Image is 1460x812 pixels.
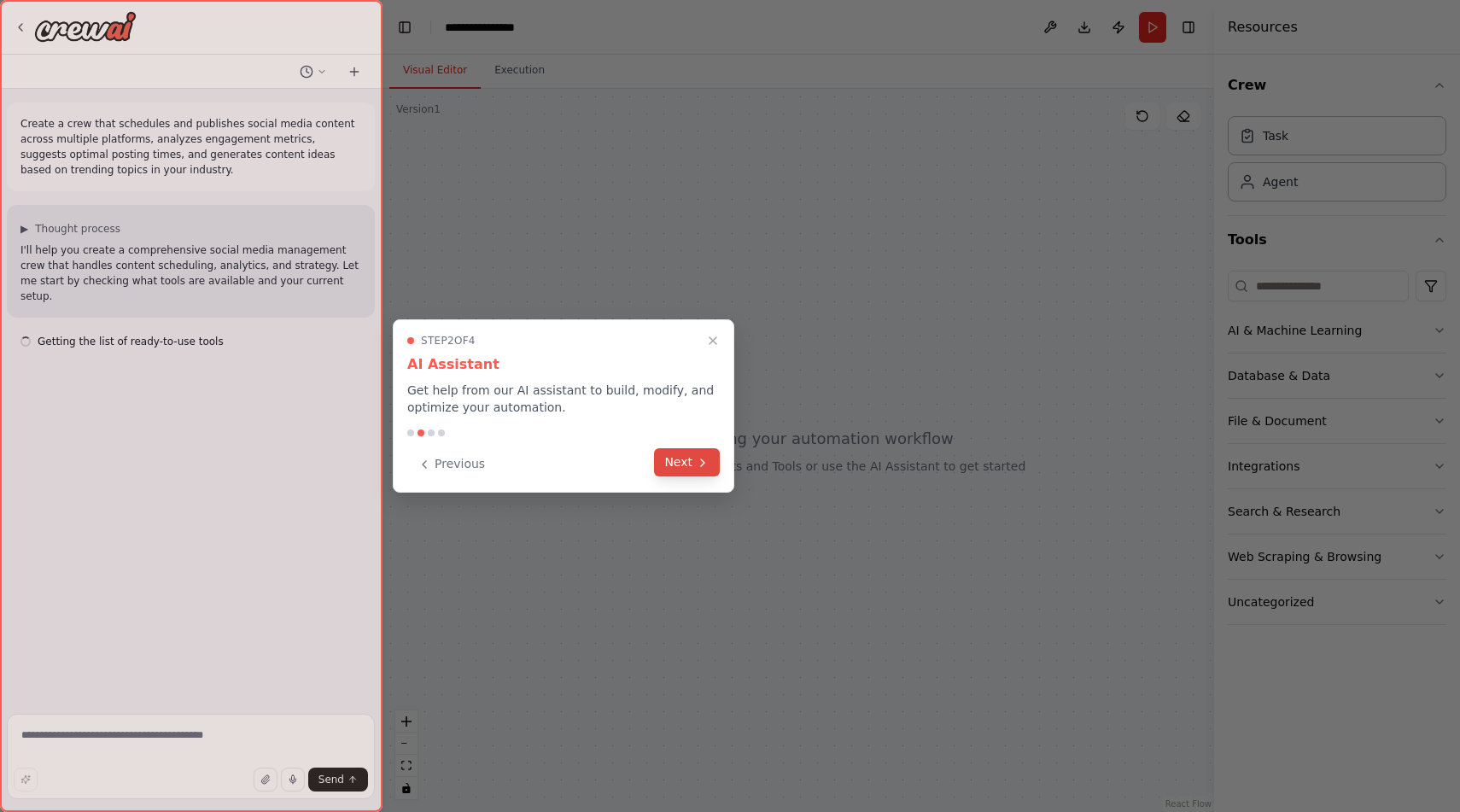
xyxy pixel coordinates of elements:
[407,354,720,375] h3: AI Assistant
[654,448,720,476] button: Next
[407,450,495,478] button: Previous
[393,15,417,39] button: Hide left sidebar
[407,382,720,416] p: Get help from our AI assistant to build, modify, and optimize your automation.
[703,330,723,351] button: Close walkthrough
[421,334,476,348] span: Step 2 of 4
